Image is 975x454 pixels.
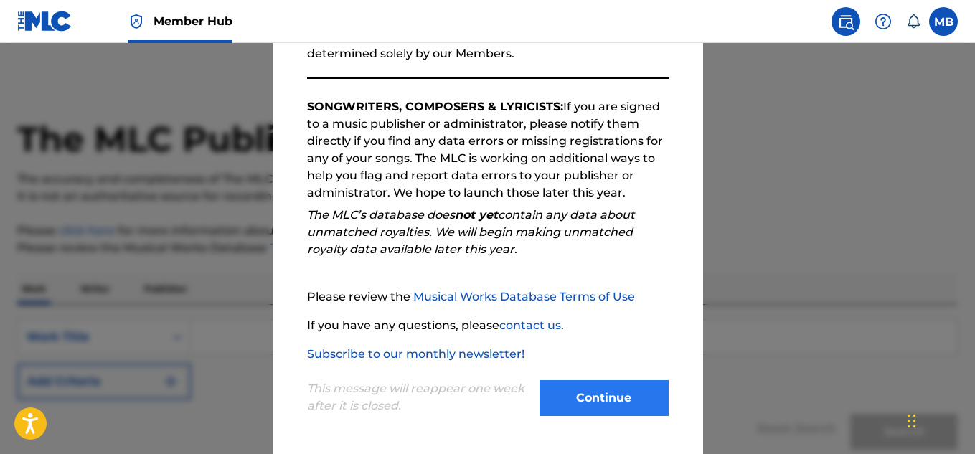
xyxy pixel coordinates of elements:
span: Member Hub [154,13,232,29]
p: This message will reappear one week after it is closed. [307,380,531,415]
p: Please review the [307,288,669,306]
div: Help [869,7,898,36]
div: Notifications [906,14,920,29]
img: search [837,13,854,30]
div: User Menu [929,7,958,36]
a: Public Search [832,7,860,36]
p: If you are signed to a music publisher or administrator, please notify them directly if you find ... [307,98,669,202]
em: The MLC’s database does contain any data about unmatched royalties. We will begin making unmatche... [307,208,635,256]
div: Widżet czatu [903,385,975,454]
img: MLC Logo [17,11,72,32]
p: If you have any questions, please . [307,317,669,334]
strong: SONGWRITERS, COMPOSERS & LYRICISTS: [307,100,563,113]
iframe: Chat Widget [903,385,975,454]
div: Przeciągnij [908,399,916,443]
button: Continue [540,380,669,416]
strong: not yet [455,208,498,222]
a: contact us [499,318,561,332]
a: Subscribe to our monthly newsletter! [307,347,524,361]
img: Top Rightsholder [128,13,145,30]
img: help [875,13,892,30]
a: Musical Works Database Terms of Use [413,290,635,303]
p: The accuracy and completeness of The MLC’s data is determined solely by our Members. [307,28,669,62]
